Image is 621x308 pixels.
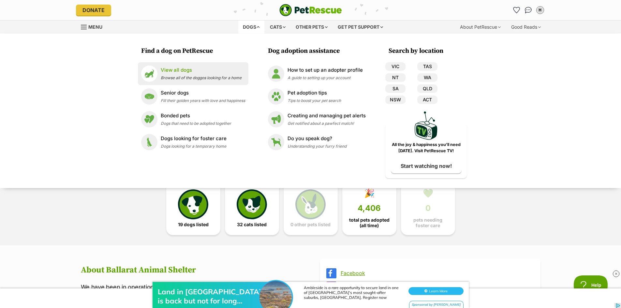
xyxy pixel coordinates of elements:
img: Land in Point Cook is back but not for long enquire now [259,12,292,45]
img: How to set up an adopter profile [268,66,284,82]
span: A guide to setting up your account [288,75,350,80]
a: Start watching now! [391,158,462,173]
a: Conversations [523,5,534,15]
span: Browse all of the doggos looking for a home [161,75,242,80]
a: NSW [385,95,406,104]
span: 0 other pets listed [290,222,331,227]
img: Pet adoption tips [268,88,284,105]
img: chat-41dd97257d64d25036548639549fe6c8038ab92f7586957e7f3b1b290dea8141.svg [525,7,532,13]
p: All the joy & happiness you’ll need [DATE]. Visit PetRescue TV! [390,142,462,154]
a: View all dogs View all dogs Browse all of the doggos looking for a home [141,66,245,82]
a: Creating and managing pet alerts Creating and managing pet alerts Get notified about a pawfect ma... [268,111,366,127]
span: Dogs looking for a temporary home [161,144,226,149]
p: Pet adoption tips [288,89,341,97]
span: Tips to boost your pet search [288,98,341,103]
img: View all dogs [141,66,157,82]
img: Bonded pets [141,111,157,127]
a: 32 cats listed [225,182,279,235]
a: Dogs looking for foster care Dogs looking for foster care Dogs looking for a temporary home [141,134,245,150]
div: Land in [GEOGRAPHIC_DATA] is back but not for long enquire now [158,18,262,37]
div: Ambleside is a rare opportunity to secure land in one of [GEOGRAPHIC_DATA]'s most sought-after su... [304,16,402,31]
h3: Find a dog on PetRescue [141,47,248,56]
p: How to set up an adopter profile [288,66,363,74]
a: Pet adoption tips Pet adoption tips Tips to boost your pet search [268,88,366,105]
div: Other pets [291,21,332,34]
p: View all dogs [161,66,242,74]
span: Menu [88,24,102,30]
a: VIC [385,62,406,71]
p: Bonded pets [161,112,231,120]
a: How to set up an adopter profile How to set up an adopter profile A guide to setting up your account [268,66,366,82]
img: Senior dogs [141,88,157,105]
div: H [537,7,543,13]
a: 🎉 4,406 total pets adopted (all time) [342,182,396,235]
a: Favourites [511,5,522,15]
h3: Dog adoption assistance [268,47,369,56]
span: total pets adopted (all time) [348,217,391,228]
span: Dogs that need to be adopted together [161,121,231,126]
img: petrescue-icon-eee76f85a60ef55c4a1927667547b313a7c0e82042636edf73dce9c88f694885.svg [178,189,208,219]
div: About PetRescue [455,21,505,34]
a: SA [385,84,406,93]
a: WA [417,73,437,82]
div: Sponsored by [PERSON_NAME] [409,32,464,40]
span: 0 [425,204,431,213]
a: QLD [417,84,437,93]
div: Good Reads [507,21,545,34]
h3: Search by location [389,47,467,56]
a: NT [385,73,406,82]
button: My account [535,5,545,15]
a: 💚 0 pets needing foster care [401,182,455,235]
span: Fill their golden years with love and happiness [161,98,245,103]
div: 💚 [423,188,433,198]
span: Understanding your furry friend [288,144,347,149]
div: Dogs [238,21,264,34]
div: 🎉 [364,188,375,198]
a: 0 other pets listed [284,182,338,235]
span: pets needing foster care [407,217,450,228]
a: Bonded pets Bonded pets Dogs that need to be adopted together [141,111,245,127]
a: Donate [76,5,111,16]
span: 32 cats listed [237,222,267,227]
button: Learn More [408,18,464,26]
div: Get pet support [333,21,388,34]
span: 4,406 [358,204,381,213]
a: Do you speak dog? Do you speak dog? Understanding your furry friend [268,134,366,150]
a: 19 dogs listed [166,182,220,235]
p: Dogs looking for foster care [161,135,227,142]
img: Creating and managing pet alerts [268,111,284,127]
img: Dogs looking for foster care [141,134,157,150]
p: Creating and managing pet alerts [288,112,366,120]
img: cat-icon-068c71abf8fe30c970a85cd354bc8e23425d12f6e8612795f06af48be43a487a.svg [237,189,267,219]
ul: Account quick links [511,5,545,15]
a: Senior dogs Senior dogs Fill their golden years with love and happiness [141,88,245,105]
p: Do you speak dog? [288,135,347,142]
a: TAS [417,62,437,71]
img: PetRescue TV logo [415,111,437,140]
a: PetRescue [279,4,342,16]
h2: About Ballarat Animal Shelter [81,265,302,275]
div: Cats [265,21,290,34]
img: logo-e224e6f780fb5917bec1dbf3a21bbac754714ae5b6737aabdf751b685950b380.svg [279,4,342,16]
p: Senior dogs [161,89,245,97]
span: Get notified about a pawfect match! [288,121,354,126]
img: Do you speak dog? [268,134,284,150]
img: close_rtb.svg [613,271,619,277]
span: 19 dogs listed [178,222,209,227]
img: bunny-icon-b786713a4a21a2fe6d13e954f4cb29d131f1b31f8a74b52ca2c6d2999bc34bbe.svg [295,189,325,219]
a: Menu [81,21,107,32]
a: ACT [417,95,437,104]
